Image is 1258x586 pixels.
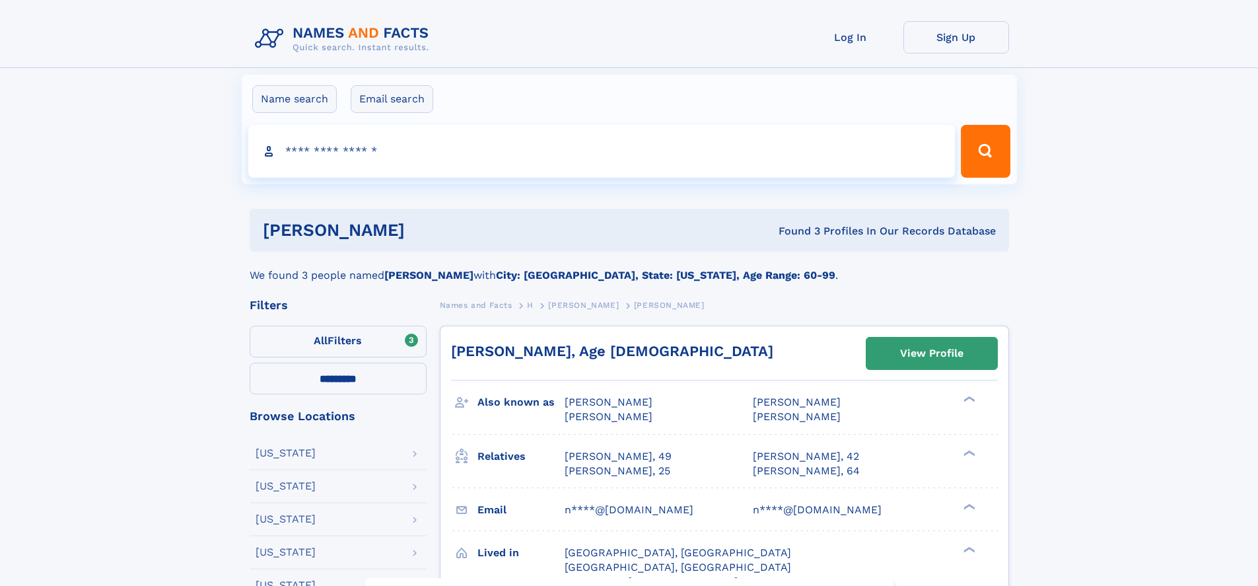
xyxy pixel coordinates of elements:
[351,85,433,113] label: Email search
[565,546,791,559] span: [GEOGRAPHIC_DATA], [GEOGRAPHIC_DATA]
[548,297,619,313] a: [PERSON_NAME]
[384,269,473,281] b: [PERSON_NAME]
[451,343,773,359] a: [PERSON_NAME], Age [DEMOGRAPHIC_DATA]
[527,297,534,313] a: H
[565,464,670,478] a: [PERSON_NAME], 25
[263,222,592,238] h1: [PERSON_NAME]
[250,410,427,422] div: Browse Locations
[477,445,565,468] h3: Relatives
[565,449,672,464] a: [PERSON_NAME], 49
[634,301,705,310] span: [PERSON_NAME]
[440,297,512,313] a: Names and Facts
[960,449,976,457] div: ❯
[256,448,316,458] div: [US_STATE]
[565,396,652,408] span: [PERSON_NAME]
[961,125,1010,178] button: Search Button
[960,502,976,511] div: ❯
[250,299,427,311] div: Filters
[252,85,337,113] label: Name search
[250,326,427,357] label: Filters
[866,338,997,369] a: View Profile
[250,21,440,57] img: Logo Names and Facts
[477,542,565,564] h3: Lived in
[565,410,652,423] span: [PERSON_NAME]
[250,252,1009,283] div: We found 3 people named with .
[256,481,316,492] div: [US_STATE]
[753,410,841,423] span: [PERSON_NAME]
[753,396,841,408] span: [PERSON_NAME]
[753,464,860,478] a: [PERSON_NAME], 64
[256,547,316,558] div: [US_STATE]
[256,514,316,525] div: [US_STATE]
[753,449,859,464] a: [PERSON_NAME], 42
[496,269,835,281] b: City: [GEOGRAPHIC_DATA], State: [US_STATE], Age Range: 60-99
[565,561,791,573] span: [GEOGRAPHIC_DATA], [GEOGRAPHIC_DATA]
[960,395,976,404] div: ❯
[314,334,328,347] span: All
[527,301,534,310] span: H
[900,338,963,369] div: View Profile
[248,125,956,178] input: search input
[477,499,565,521] h3: Email
[477,391,565,414] h3: Also known as
[798,21,903,54] a: Log In
[548,301,619,310] span: [PERSON_NAME]
[903,21,1009,54] a: Sign Up
[960,545,976,554] div: ❯
[592,224,996,238] div: Found 3 Profiles In Our Records Database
